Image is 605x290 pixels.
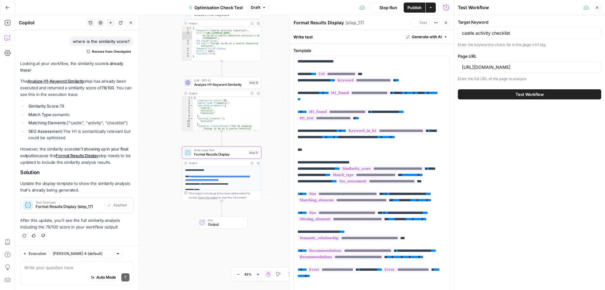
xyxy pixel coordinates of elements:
[182,42,192,47] div: 5
[189,161,247,165] div: Output
[18,37,23,42] img: tab_domain_overview_orange.svg
[92,49,131,54] span: Restore from Checkpoint
[194,12,246,17] span: Check H1 for Keyword
[182,216,262,229] div: EndOutput
[182,52,192,55] div: 8
[105,201,130,209] button: Applied
[27,103,134,109] li: 78
[20,146,134,166] p: However, the similarity score because the step needs to be updated to include the similarity anal...
[412,34,442,40] span: Generate with AI
[20,180,134,193] p: Update the display template to show the similarity analysis that's already being generated.
[88,273,119,281] button: Auto Mode
[190,117,193,120] span: Toggle code folding, rows 9 through 11
[113,202,127,208] span: Applied
[251,5,260,10] span: Draft
[20,217,134,230] p: After this update, you'll see the full similarity analysis including the 78/100 score in your wor...
[28,104,60,109] strong: Similarity Score:
[182,109,193,112] div: 6
[182,99,193,102] div: 2
[182,117,193,120] div: 9
[20,146,128,158] strong: isn't showing up in your final output
[28,129,63,134] strong: SEO Assessment:
[194,4,243,11] span: Optimisation Check Test
[458,76,601,82] p: Enter the full URL of the page to analyze
[190,104,193,107] span: Toggle code folding, rows 4 through 8
[10,16,15,21] img: website_grey.svg
[208,222,243,227] span: Output
[182,29,192,32] div: 2
[290,30,454,43] div: Write text
[516,91,544,98] span: Test Workflow
[189,192,259,200] div: This output is too large & has been abbreviated for review. to view the full content.
[182,7,262,61] div: Check H1 for KeywordOutput{ "keyword":"castle activity checklist", "url":"[URL][DOMAIN_NAME] -to-...
[36,201,102,204] span: Text Changes
[248,150,259,155] div: Step 17
[25,37,56,41] div: Domain Overview
[411,19,430,27] button: Test
[190,97,193,99] span: Toggle code folding, rows 1 through 15
[71,37,104,41] div: Keywords by Traffic
[10,10,15,15] img: logo_orange.svg
[404,3,425,13] button: Publish
[69,36,134,46] div: where is the similarity score?
[182,27,192,29] div: 1
[20,250,49,258] button: Execution
[182,47,192,50] div: 6
[182,39,192,42] div: 4
[84,48,134,55] button: Restore from Checkpoint
[345,20,364,26] span: ( step_17 )
[96,275,116,280] span: Auto Mode
[182,50,192,52] div: 7
[294,20,344,26] textarea: Format Results Display
[27,79,84,84] a: Analyze H1-Keyword Similarity
[462,30,597,36] input: e.g., castle activity checklist
[20,78,134,98] p: The step has already been executed and returned a similarity score of . You can see this in the e...
[182,120,193,122] div: 10
[182,97,193,99] div: 1
[293,47,450,54] label: Template
[27,120,134,126] li: ["castle", "activity", "checklist"]
[458,19,601,25] label: Target Keyword
[53,251,113,257] input: Claude Sonnet 4 (default)
[379,4,397,11] span: Stop Run
[36,204,102,210] span: Format Results Display (step_17)
[185,3,247,13] button: Optimisation Check Test
[248,80,259,85] div: Step 18
[20,169,134,175] h2: Solution
[182,55,192,57] div: 9
[56,153,98,158] a: Format Results Display
[182,107,193,109] div: 5
[182,112,193,115] div: 7
[28,120,67,125] strong: Matching Elements:
[20,60,134,74] p: Looking at your workflow, the similarity score !
[182,125,193,153] div: 12
[221,61,222,76] g: Edge from step_16 to step_18
[458,89,601,99] button: Test Workflow
[407,4,422,11] span: Publish
[19,20,84,26] div: Copilot
[458,42,601,48] p: Enter the keyword to check for in the page's H1 tag
[194,82,246,87] span: Analyze H1-Keyword Similarity
[18,10,31,15] div: v 4.0.25
[182,104,193,107] div: 4
[182,32,192,39] div: 3
[221,201,222,216] g: Edge from step_17 to end
[182,115,193,117] div: 8
[182,102,193,104] div: 3
[182,76,262,131] div: LLM · GPT-4.1Analyze H1-Keyword SimilarityStep 18Output{ "similarity_score":78, "match_type":"sem...
[27,111,134,118] li: semantic
[221,131,222,146] g: Edge from step_18 to step_17
[198,196,218,199] span: Copy the output
[194,148,246,152] span: Write Liquid Text
[404,33,450,41] button: Generate with AI
[64,37,69,42] img: tab_keywords_by_traffic_grey.svg
[16,16,69,21] div: Domain: [DOMAIN_NAME]
[27,128,134,141] li: The H1 is semantically relevant but could be optimized
[189,27,192,29] span: Toggle code folding, rows 1 through 9
[28,112,52,117] strong: Match Type:
[194,78,246,82] span: LLM · GPT-4.1
[29,251,46,257] span: Execution
[245,272,251,277] span: 81%
[419,20,427,26] span: Test
[101,85,114,90] strong: 78/100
